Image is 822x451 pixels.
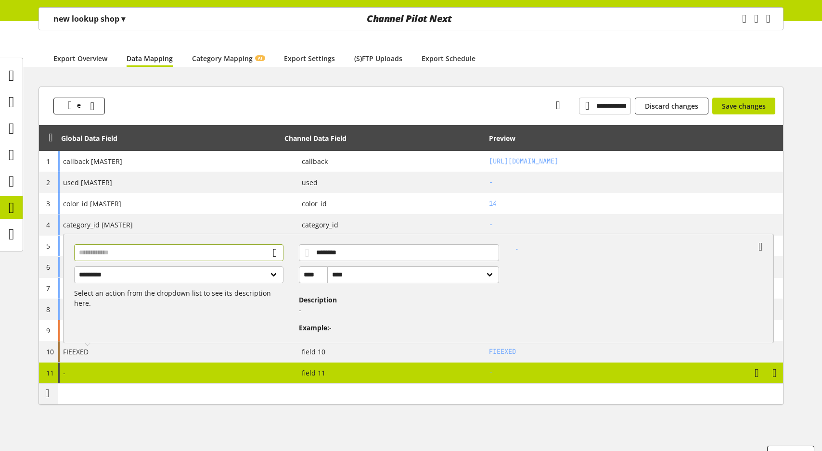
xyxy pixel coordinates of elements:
span: category_id [294,220,338,230]
span: 9 [46,326,50,335]
span: 11 [46,368,54,377]
span: 7 [46,284,50,293]
h2: - [489,220,780,230]
h2: - [489,368,744,378]
a: Export Overview [53,53,107,63]
span: color_id [294,199,327,209]
p: - [299,305,496,315]
span: - [63,368,65,377]
a: Category MappingAI [192,53,265,63]
span: 5 [46,241,50,251]
div: Channel Data Field [284,133,347,143]
span: callback [294,156,328,166]
span: Example: [299,323,329,332]
div: - [499,237,771,333]
h4: Description [299,295,496,305]
span: color_id [MASTER] [63,199,121,208]
a: (S)FTP Uploads [354,53,402,63]
h2: https://your-endpoint.com/cp-jobs-callback3 [489,156,780,166]
span: FIEEXED [63,347,89,356]
div: Preview [489,133,515,143]
span: used [MASTER] [63,178,112,187]
nav: main navigation [39,7,783,30]
p: Select an action from the dropdown list to see its description here. [74,288,283,308]
a: Export Settings [284,53,335,63]
span: callback [MASTER] [63,157,122,166]
span: field 10 [294,347,325,357]
span: e [77,100,81,112]
span: field 11 [294,368,325,378]
a: Data Mapping [127,53,173,63]
span: 3 [46,199,50,208]
span: Unlock to reorder rows [46,132,56,142]
h2: 14 [489,199,780,209]
span: 8 [46,305,50,314]
a: Export Schedule [422,53,475,63]
div: Unlock to reorder rows [42,132,56,144]
span: Discard changes [645,101,698,111]
span: Save changes [722,101,766,111]
button: e [53,98,105,114]
span: ▾ [121,13,125,24]
span: 1 [46,157,50,166]
p: new lookup shop [53,13,125,25]
div: Global Data Field [61,133,117,143]
span: 10 [46,347,54,356]
span: 6 [46,263,50,272]
h2: FIEEXED [489,347,780,357]
span: AI [258,55,262,61]
span: used [294,177,318,188]
span: category_id [MASTER] [63,220,133,229]
span: 2 [46,178,50,187]
span: - [329,323,332,332]
button: Discard changes [635,98,708,114]
h2: - [489,177,780,188]
button: Save changes [712,98,775,114]
span: 4 [46,220,50,229]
